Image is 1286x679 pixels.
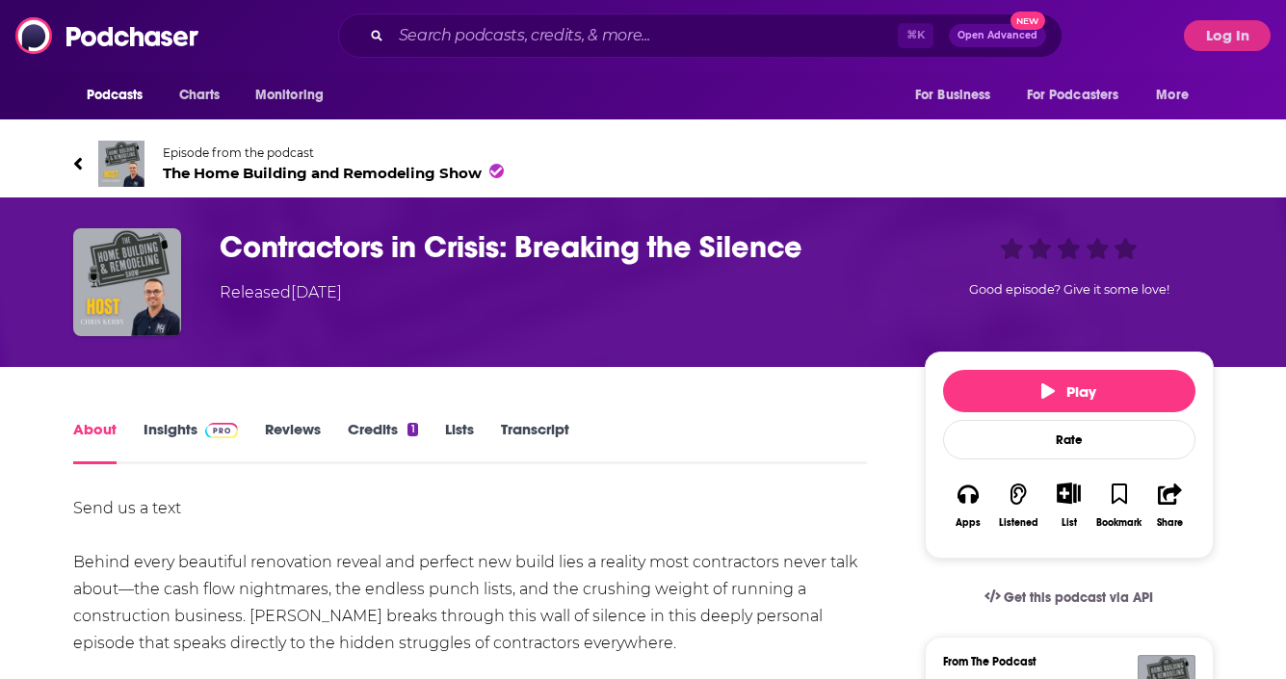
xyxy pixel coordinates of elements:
[73,141,643,187] a: The Home Building and Remodeling ShowEpisode from the podcastThe Home Building and Remodeling Show
[265,420,321,464] a: Reviews
[338,13,1063,58] div: Search podcasts, credits, & more...
[943,420,1195,459] div: Rate
[73,77,169,114] button: open menu
[1062,516,1077,529] div: List
[1041,382,1096,401] span: Play
[1027,82,1119,109] span: For Podcasters
[87,82,144,109] span: Podcasts
[898,23,933,48] span: ⌘ K
[205,423,239,438] img: Podchaser Pro
[144,420,239,464] a: InsightsPodchaser Pro
[391,20,898,51] input: Search podcasts, credits, & more...
[969,574,1169,621] a: Get this podcast via API
[949,24,1046,47] button: Open AdvancedNew
[167,77,232,114] a: Charts
[1043,470,1093,540] div: Show More ButtonList
[999,517,1038,529] div: Listened
[73,499,181,517] a: Send us a text
[445,420,474,464] a: Lists
[1156,82,1189,109] span: More
[915,82,991,109] span: For Business
[943,470,993,540] button: Apps
[220,228,894,266] h1: Contractors in Crisis: Breaking the Silence
[73,420,117,464] a: About
[242,77,349,114] button: open menu
[348,420,417,464] a: Credits1
[179,82,221,109] span: Charts
[943,370,1195,412] button: Play
[1142,77,1213,114] button: open menu
[407,423,417,436] div: 1
[220,281,342,304] div: Released [DATE]
[163,164,504,182] span: The Home Building and Remodeling Show
[958,31,1037,40] span: Open Advanced
[993,470,1043,540] button: Listened
[1049,483,1089,504] button: Show More Button
[1004,589,1153,606] span: Get this podcast via API
[1014,77,1147,114] button: open menu
[956,517,981,529] div: Apps
[1144,470,1194,540] button: Share
[1094,470,1144,540] button: Bookmark
[501,420,569,464] a: Transcript
[15,17,200,54] img: Podchaser - Follow, Share and Rate Podcasts
[73,228,181,336] img: Contractors in Crisis: Breaking the Silence
[255,82,324,109] span: Monitoring
[1010,12,1045,30] span: New
[98,141,144,187] img: The Home Building and Remodeling Show
[943,655,1180,668] h3: From The Podcast
[969,282,1169,297] span: Good episode? Give it some love!
[1096,517,1142,529] div: Bookmark
[163,145,504,160] span: Episode from the podcast
[1157,517,1183,529] div: Share
[1184,20,1271,51] button: Log In
[902,77,1015,114] button: open menu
